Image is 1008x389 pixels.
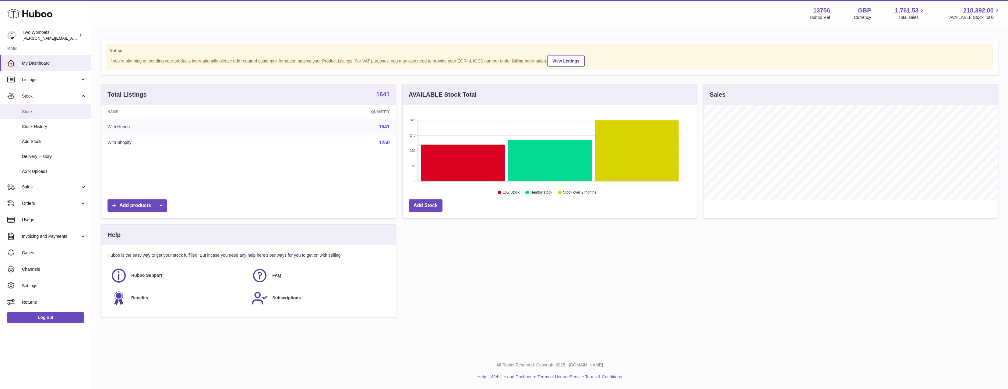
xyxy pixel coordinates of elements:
[22,169,86,174] span: ASN Uploads
[379,124,390,129] a: 1641
[949,6,1001,20] a: 218,392.00 AVAILABLE Stock Total
[810,15,830,20] div: Huboo Ref
[410,149,415,152] text: 160
[101,119,260,135] td: With Huboo
[22,139,86,145] span: Add Stock
[488,374,622,380] li: and
[854,15,871,20] div: Currency
[22,266,86,272] span: Channels
[22,93,80,99] span: Stock
[898,15,925,20] span: Total sales
[272,273,281,278] span: FAQ
[22,283,86,289] span: Settings
[895,6,926,20] a: 1,761.53 Total sales
[107,231,121,239] h3: Help
[547,55,585,67] a: View Listings
[22,184,80,190] span: Sales
[710,91,725,99] h3: Sales
[22,109,86,115] span: Stock
[895,6,919,15] span: 1,761.53
[22,77,80,83] span: Listings
[503,191,520,195] text: Low Stock
[272,295,301,301] span: Subscriptions
[563,191,596,195] text: Stock over 2 months
[252,290,386,306] a: Subscriptions
[7,312,84,323] a: Log out
[414,179,415,183] text: 0
[410,134,415,137] text: 240
[22,217,86,223] span: Usage
[101,105,260,119] th: Name
[22,250,86,256] span: Cases
[570,374,622,379] a: Service Terms & Conditions
[491,374,562,379] a: Website and Dashboard Terms of Use
[412,164,415,168] text: 80
[530,191,552,195] text: Healthy stock
[131,273,162,278] span: Huboo Support
[107,199,167,212] a: Add products
[107,91,147,99] h3: Total Listings
[376,91,390,97] strong: 1641
[7,31,16,40] img: alan@twowombats.com
[22,124,86,130] span: Stock History
[101,135,260,151] td: With Shopify
[22,299,86,305] span: Returns
[23,36,122,41] span: [PERSON_NAME][EMAIL_ADDRESS][DOMAIN_NAME]
[131,295,148,301] span: Benefits
[22,154,86,159] span: Delivery History
[111,290,245,306] a: Benefits
[963,6,994,15] span: 218,392.00
[252,267,386,284] a: FAQ
[376,91,390,98] a: 1641
[22,234,80,239] span: Invoicing and Payments
[409,91,477,99] h3: AVAILABLE Stock Total
[109,54,990,67] div: If you're planning on sending your products internationally please add required customs informati...
[22,60,86,66] span: My Dashboard
[409,199,442,212] a: Add Stock
[107,252,390,258] p: Huboo is the easy way to get your stock fulfilled. But incase you need any help here's our ways f...
[949,15,1001,20] span: AVAILABLE Stock Total
[260,105,396,119] th: Quantity
[813,6,830,15] strong: 13756
[858,6,871,15] strong: GBP
[109,48,990,54] strong: Notice
[23,30,77,41] div: Two Wombats
[478,374,486,379] a: Help
[96,362,1003,368] p: All Rights Reserved. Copyright 2025 - [DOMAIN_NAME]
[22,201,80,206] span: Orders
[379,140,390,145] a: 1250
[410,118,415,122] text: 320
[111,267,245,284] a: Huboo Support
